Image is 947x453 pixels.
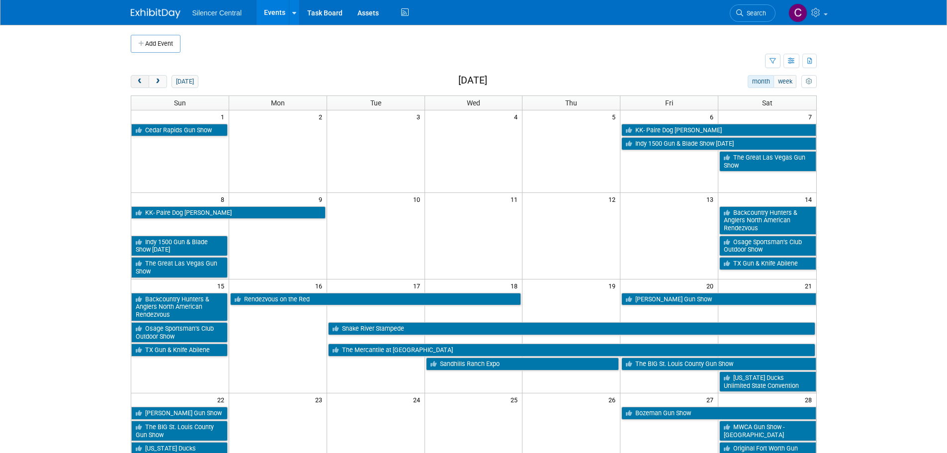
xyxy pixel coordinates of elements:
button: myCustomButton [801,75,816,88]
h2: [DATE] [458,75,487,86]
a: Cedar Rapids Gun Show [131,124,228,137]
span: 7 [807,110,816,123]
a: The Great Las Vegas Gun Show [131,257,228,277]
span: Tue [370,99,381,107]
span: 11 [510,193,522,205]
a: Sandhills Ranch Expo [426,358,619,370]
span: 5 [611,110,620,123]
span: 12 [607,193,620,205]
span: 15 [216,279,229,292]
span: 17 [412,279,425,292]
button: month [748,75,774,88]
a: Backcountry Hunters & Anglers North American Rendezvous [131,293,228,321]
a: KK- Paire Dog [PERSON_NAME] [131,206,326,219]
span: 16 [314,279,327,292]
a: [US_STATE] Ducks Unlimited State Convention [719,371,816,392]
span: 8 [220,193,229,205]
span: 28 [804,393,816,406]
button: week [774,75,796,88]
span: 2 [318,110,327,123]
span: 25 [510,393,522,406]
span: 19 [607,279,620,292]
a: TX Gun & Knife Abilene [131,344,228,357]
button: next [149,75,167,88]
a: Backcountry Hunters & Anglers North American Rendezvous [719,206,816,235]
span: Wed [467,99,480,107]
a: Osage Sportsman’s Club Outdoor Show [719,236,816,256]
span: Thu [565,99,577,107]
span: 4 [513,110,522,123]
a: TX Gun & Knife Abilene [719,257,816,270]
button: Add Event [131,35,180,53]
a: Bozeman Gun Show [621,407,816,420]
span: Search [743,9,766,17]
span: 10 [412,193,425,205]
i: Personalize Calendar [806,79,812,85]
span: Fri [665,99,673,107]
a: [PERSON_NAME] Gun Show [621,293,816,306]
span: 13 [705,193,718,205]
a: The Mercantile at [GEOGRAPHIC_DATA] [328,344,815,357]
span: 21 [804,279,816,292]
a: MWCA Gun Show - [GEOGRAPHIC_DATA] [719,421,816,441]
span: 22 [216,393,229,406]
a: [PERSON_NAME] Gun Show [131,407,228,420]
span: 9 [318,193,327,205]
a: Rendezvous on the Red [230,293,521,306]
span: 26 [607,393,620,406]
span: Sun [174,99,186,107]
span: Sat [762,99,773,107]
a: Search [730,4,775,22]
a: KK- Paire Dog [PERSON_NAME] [621,124,816,137]
span: 3 [416,110,425,123]
a: The BIG St. Louis County Gun Show [621,358,816,370]
span: Mon [271,99,285,107]
a: The BIG St. Louis County Gun Show [131,421,228,441]
a: Osage Sportsman’s Club Outdoor Show [131,322,228,343]
span: 27 [705,393,718,406]
img: ExhibitDay [131,8,180,18]
span: 24 [412,393,425,406]
a: Indy 1500 Gun & Blade Show [DATE] [131,236,228,256]
img: Cade Cox [788,3,807,22]
span: 6 [709,110,718,123]
a: The Great Las Vegas Gun Show [719,151,816,172]
span: 20 [705,279,718,292]
span: 14 [804,193,816,205]
a: Snake River Stampede [328,322,815,335]
button: [DATE] [172,75,198,88]
span: 23 [314,393,327,406]
a: Indy 1500 Gun & Blade Show [DATE] [621,137,816,150]
span: 1 [220,110,229,123]
button: prev [131,75,149,88]
span: Silencer Central [192,9,242,17]
span: 18 [510,279,522,292]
